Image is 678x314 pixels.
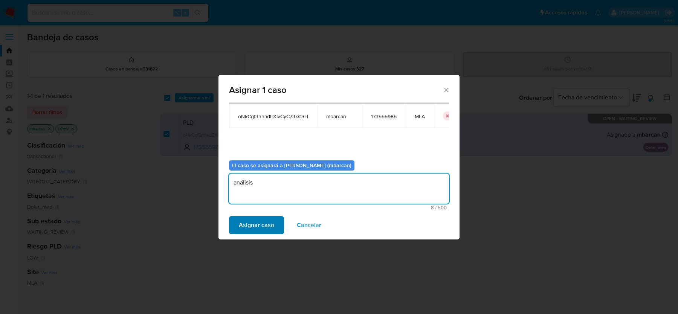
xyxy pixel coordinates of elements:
button: icon-button [443,111,452,120]
button: Asignar caso [229,216,284,234]
span: 173555985 [371,113,397,120]
span: mbarcan [326,113,353,120]
button: Cerrar ventana [443,86,449,93]
span: Cancelar [297,217,321,233]
button: Cancelar [287,216,331,234]
span: Máximo 500 caracteres [231,205,447,210]
div: assign-modal [218,75,460,239]
span: Asignar caso [239,217,274,233]
span: MLA [415,113,425,120]
span: oNkCgf3nnadEXIvCyC73kCSH [238,113,308,120]
span: Asignar 1 caso [229,85,443,95]
b: El caso se asignará a [PERSON_NAME] (mbarcan) [232,162,351,169]
textarea: análisis [229,174,449,204]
